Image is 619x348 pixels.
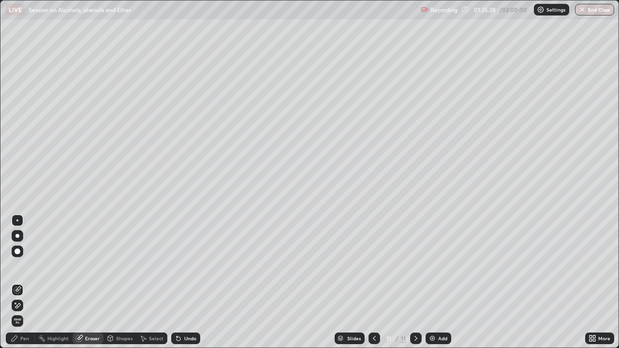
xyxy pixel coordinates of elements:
img: end-class-cross [578,6,586,14]
p: LIVE [9,6,22,14]
img: class-settings-icons [537,6,545,14]
div: Pen [20,336,29,341]
p: Settings [546,7,565,12]
div: Add [438,336,447,341]
div: Undo [184,336,196,341]
p: Session on Alcohols, phenols and Ether [29,6,131,14]
div: More [598,336,610,341]
div: Slides [347,336,361,341]
div: Highlight [47,336,69,341]
span: Erase all [12,318,23,324]
div: Eraser [85,336,100,341]
div: Shapes [116,336,133,341]
div: / [396,335,398,341]
div: 11 [400,334,406,343]
p: Recording [430,6,457,14]
div: 11 [384,335,394,341]
img: add-slide-button [428,334,436,342]
img: recording.375f2c34.svg [421,6,428,14]
div: Select [149,336,163,341]
button: End Class [575,4,614,15]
